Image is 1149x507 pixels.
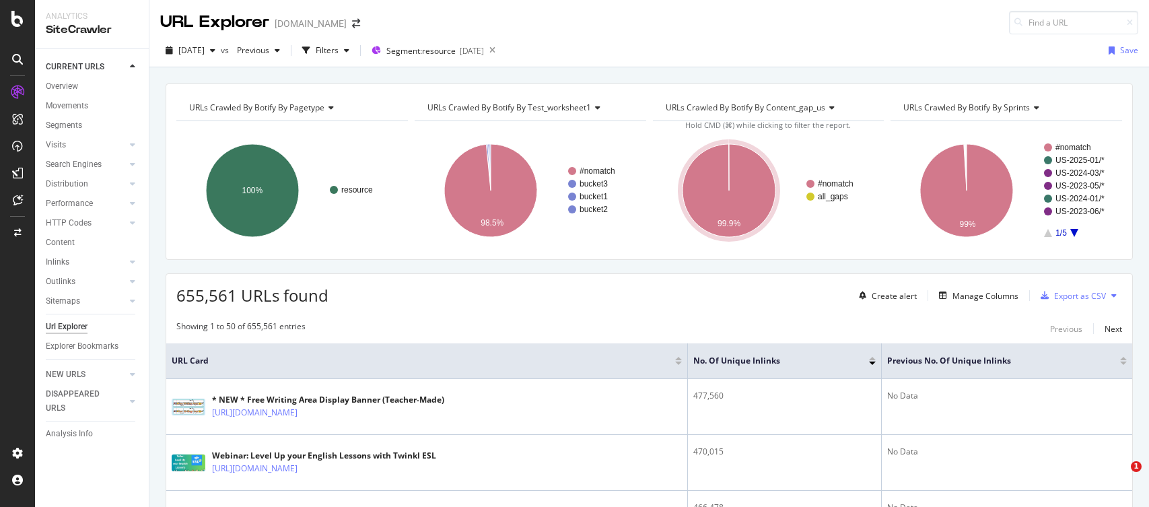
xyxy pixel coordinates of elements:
[46,11,138,22] div: Analytics
[1055,168,1105,178] text: US-2024-03/*
[1105,323,1122,335] div: Next
[189,102,324,113] span: URLs Crawled By Botify By pagetype
[178,44,205,56] span: 2025 Aug. 29th
[903,102,1030,113] span: URLs Crawled By Botify By sprints
[172,399,205,415] img: main image
[1131,461,1142,472] span: 1
[960,219,976,229] text: 99%
[415,132,646,249] div: A chart.
[172,454,205,471] img: main image
[186,97,396,119] h4: URLs Crawled By Botify By pagetype
[580,179,608,189] text: bucket3
[460,45,484,57] div: [DATE]
[891,132,1122,249] svg: A chart.
[1055,181,1105,191] text: US-2023-05/*
[176,284,328,306] span: 655,561 URLs found
[46,387,114,415] div: DISAPPEARED URLS
[46,320,88,334] div: Url Explorer
[1009,11,1138,34] input: Find a URL
[172,355,672,367] span: URL Card
[46,177,88,191] div: Distribution
[46,339,118,353] div: Explorer Bookmarks
[212,406,298,419] a: [URL][DOMAIN_NAME]
[1120,44,1138,56] div: Save
[818,179,854,189] text: #nomatch
[212,394,444,406] div: * NEW * Free Writing Area Display Banner (Teacher-Made)
[46,79,139,94] a: Overview
[1055,156,1105,165] text: US-2025-01/*
[46,197,126,211] a: Performance
[580,166,615,176] text: #nomatch
[46,158,102,172] div: Search Engines
[580,192,608,201] text: bucket1
[46,99,88,113] div: Movements
[46,255,126,269] a: Inlinks
[1050,320,1082,337] button: Previous
[1103,461,1136,494] iframe: Intercom live chat
[46,339,139,353] a: Explorer Bookmarks
[46,368,126,382] a: NEW URLS
[872,290,917,302] div: Create alert
[46,197,93,211] div: Performance
[46,387,126,415] a: DISAPPEARED URLS
[221,44,232,56] span: vs
[666,102,825,113] span: URLs Crawled By Botify By content_gap_us
[232,44,269,56] span: Previous
[46,427,139,441] a: Analysis Info
[46,99,139,113] a: Movements
[46,60,126,74] a: CURRENT URLS
[818,192,848,201] text: all_gaps
[653,132,884,249] svg: A chart.
[425,97,634,119] h4: URLs Crawled By Botify By test_worksheet1
[693,446,876,458] div: 470,015
[46,368,85,382] div: NEW URLS
[1105,320,1122,337] button: Next
[176,132,408,249] svg: A chart.
[1055,194,1105,203] text: US-2024-01/*
[341,185,373,195] text: resource
[46,79,78,94] div: Overview
[46,255,69,269] div: Inlinks
[242,186,263,195] text: 100%
[901,97,1110,119] h4: URLs Crawled By Botify By sprints
[46,216,126,230] a: HTTP Codes
[663,97,872,119] h4: URLs Crawled By Botify By content_gap_us
[1055,143,1091,152] text: #nomatch
[887,390,1127,402] div: No Data
[1103,40,1138,61] button: Save
[46,320,139,334] a: Url Explorer
[386,45,456,57] span: Segment: resource
[212,462,298,475] a: [URL][DOMAIN_NAME]
[1050,323,1082,335] div: Previous
[46,177,126,191] a: Distribution
[952,290,1018,302] div: Manage Columns
[718,219,740,228] text: 99.9%
[316,44,339,56] div: Filters
[232,40,285,61] button: Previous
[46,60,104,74] div: CURRENT URLS
[46,138,126,152] a: Visits
[46,236,139,250] a: Content
[46,275,126,289] a: Outlinks
[176,320,306,337] div: Showing 1 to 50 of 655,561 entries
[934,288,1018,304] button: Manage Columns
[1055,228,1067,238] text: 1/5
[887,355,1100,367] span: Previous No. of Unique Inlinks
[46,22,138,38] div: SiteCrawler
[887,446,1127,458] div: No Data
[46,119,82,133] div: Segments
[275,17,347,30] div: [DOMAIN_NAME]
[580,205,608,214] text: bucket2
[693,355,849,367] span: No. of Unique Inlinks
[46,427,93,441] div: Analysis Info
[1055,207,1105,216] text: US-2023-06/*
[297,40,355,61] button: Filters
[46,119,139,133] a: Segments
[693,390,876,402] div: 477,560
[352,19,360,28] div: arrow-right-arrow-left
[1054,290,1106,302] div: Export as CSV
[427,102,591,113] span: URLs Crawled By Botify By test_worksheet1
[46,294,126,308] a: Sitemaps
[46,294,80,308] div: Sitemaps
